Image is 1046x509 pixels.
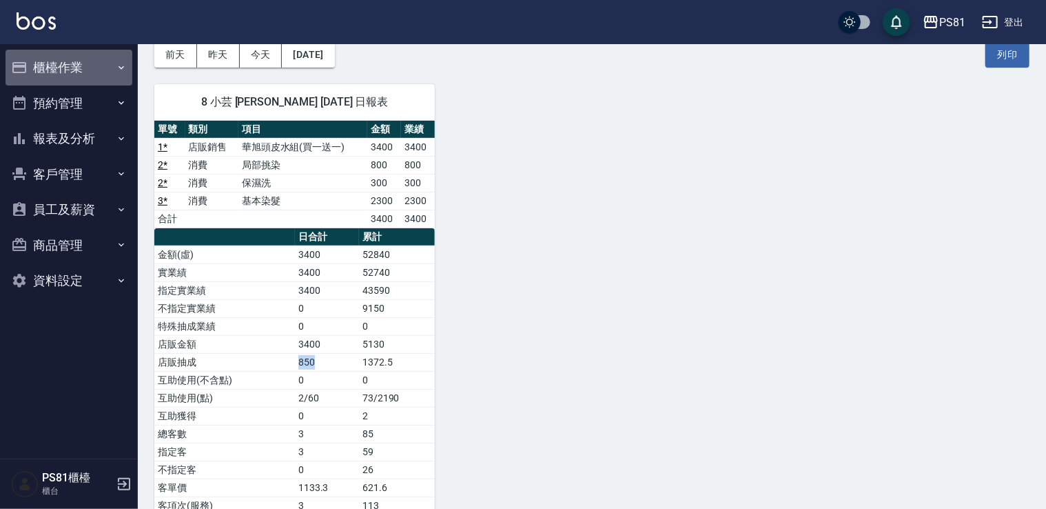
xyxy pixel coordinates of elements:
[185,192,238,210] td: 消費
[197,42,240,68] button: 昨天
[359,479,435,497] td: 621.6
[154,299,295,317] td: 不指定實業績
[6,121,132,157] button: 報表及分析
[359,246,435,263] td: 52840
[282,42,334,68] button: [DATE]
[154,443,295,461] td: 指定客
[883,8,910,36] button: save
[185,174,238,192] td: 消費
[367,174,401,192] td: 300
[401,174,435,192] td: 300
[359,389,435,407] td: 73/2190
[295,371,359,389] td: 0
[359,299,435,317] td: 9150
[6,86,132,121] button: 預約管理
[154,353,295,371] td: 店販抽成
[295,479,359,497] td: 1133.3
[401,156,435,174] td: 800
[359,461,435,479] td: 26
[6,157,132,192] button: 客戶管理
[367,210,401,228] td: 3400
[367,138,401,156] td: 3400
[359,317,435,335] td: 0
[238,121,367,139] th: 項目
[17,12,56,30] img: Logo
[976,10,1029,35] button: 登出
[154,281,295,299] td: 指定實業績
[401,138,435,156] td: 3400
[238,156,367,174] td: 局部挑染
[154,121,435,228] table: a dense table
[295,353,359,371] td: 850
[295,263,359,281] td: 3400
[359,353,435,371] td: 1372.5
[6,192,132,228] button: 員工及薪資
[154,371,295,389] td: 互助使用(不含點)
[154,461,295,479] td: 不指定客
[401,210,435,228] td: 3400
[154,121,185,139] th: 單號
[359,228,435,246] th: 累計
[238,138,367,156] td: 華旭頭皮水組(買一送一)
[367,192,401,210] td: 2300
[154,425,295,443] td: 總客數
[295,461,359,479] td: 0
[401,121,435,139] th: 業績
[185,156,238,174] td: 消費
[238,192,367,210] td: 基本染髮
[171,95,418,109] span: 8 小芸 [PERSON_NAME] [DATE] 日報表
[359,407,435,425] td: 2
[985,42,1029,68] button: 列印
[295,228,359,246] th: 日合計
[367,156,401,174] td: 800
[154,317,295,335] td: 特殊抽成業績
[240,42,283,68] button: 今天
[295,317,359,335] td: 0
[359,425,435,443] td: 85
[917,8,971,37] button: PS81
[295,425,359,443] td: 3
[295,281,359,299] td: 3400
[185,138,238,156] td: 店販銷售
[238,174,367,192] td: 保濕洗
[295,389,359,407] td: 2/60
[154,479,295,497] td: 客單價
[154,42,197,68] button: 前天
[939,14,965,31] div: PS81
[154,407,295,425] td: 互助獲得
[154,263,295,281] td: 實業績
[42,485,112,497] p: 櫃台
[359,335,435,353] td: 5130
[42,471,112,485] h5: PS81櫃檯
[154,389,295,407] td: 互助使用(點)
[185,121,238,139] th: 類別
[154,335,295,353] td: 店販金額
[359,263,435,281] td: 52740
[6,228,132,263] button: 商品管理
[295,443,359,461] td: 3
[295,407,359,425] td: 0
[401,192,435,210] td: 2300
[295,335,359,353] td: 3400
[295,299,359,317] td: 0
[154,246,295,263] td: 金額(虛)
[154,210,185,228] td: 合計
[6,263,132,299] button: 資料設定
[11,470,39,498] img: Person
[359,371,435,389] td: 0
[295,246,359,263] td: 3400
[367,121,401,139] th: 金額
[359,281,435,299] td: 43590
[6,50,132,86] button: 櫃檯作業
[359,443,435,461] td: 59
